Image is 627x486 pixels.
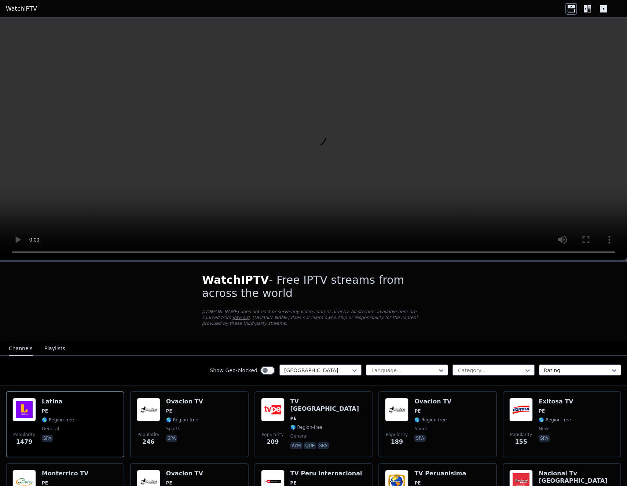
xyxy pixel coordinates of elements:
h6: Ovacion TV [166,470,203,477]
h6: Monterrico TV [42,470,88,477]
button: Playlists [44,342,65,356]
img: Ovacion TV [385,398,408,421]
span: 🌎 Region-free [166,417,198,423]
p: [DOMAIN_NAME] does not host or serve any video content directly. All streams available here are s... [202,309,425,326]
span: 🌎 Region-free [290,424,323,430]
span: PE [539,408,545,414]
span: general [42,426,59,432]
span: 🌎 Region-free [539,417,571,423]
img: Exitosa TV [509,398,533,421]
span: PE [290,480,297,486]
span: 1479 [16,438,33,446]
img: Ovacion TV [137,398,160,421]
h6: Ovacion TV [166,398,203,405]
p: que [304,442,316,449]
span: Popularity [262,432,284,438]
h6: Latina [42,398,74,405]
span: 155 [515,438,527,446]
h6: TV [GEOGRAPHIC_DATA] [290,398,366,413]
a: WatchIPTV [6,4,37,13]
span: Popularity [386,432,408,438]
span: Popularity [13,432,35,438]
span: 🌎 Region-free [414,417,447,423]
span: 209 [267,438,279,446]
span: Popularity [510,432,532,438]
h1: - Free IPTV streams from across the world [202,273,425,300]
span: PE [42,480,48,486]
span: PE [166,408,172,414]
label: Show Geo-blocked [210,367,257,374]
span: 246 [142,438,154,446]
h6: TV Peru Internacional [290,470,362,477]
button: Channels [9,342,33,356]
p: spa [166,435,177,442]
p: aym [290,442,302,449]
span: sports [414,426,428,432]
p: spa [42,435,53,442]
img: TV Peru [261,398,285,421]
span: PE [42,408,48,414]
span: news [539,426,550,432]
p: spa [414,435,425,442]
span: sports [166,426,180,432]
span: WatchIPTV [202,273,269,286]
h6: Nacional Tv [GEOGRAPHIC_DATA] [539,470,615,485]
a: iptv-org [232,315,250,320]
p: spa [539,435,550,442]
img: Latina [12,398,36,421]
span: 189 [391,438,403,446]
span: PE [414,408,421,414]
span: Popularity [137,432,159,438]
span: PE [166,480,172,486]
span: 🌎 Region-free [42,417,74,423]
h6: Ovacion TV [414,398,451,405]
span: PE [414,480,421,486]
h6: Exitosa TV [539,398,573,405]
span: PE [290,416,297,421]
p: spa [318,442,329,449]
h6: TV Peruanisima [414,470,466,477]
span: general [290,433,308,439]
